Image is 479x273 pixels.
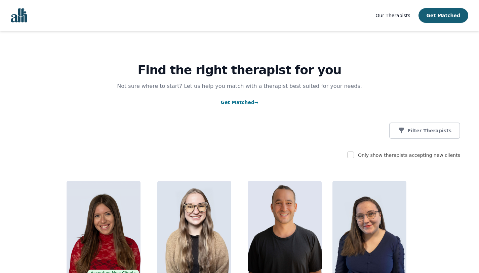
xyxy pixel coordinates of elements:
[375,13,410,18] span: Our Therapists
[358,152,460,158] label: Only show therapists accepting new clients
[111,82,369,90] p: Not sure where to start? Let us help you match with a therapist best suited for your needs.
[221,100,258,105] a: Get Matched
[375,11,410,20] a: Our Therapists
[389,123,460,139] button: Filter Therapists
[254,100,258,105] span: →
[19,63,460,77] h1: Find the right therapist for you
[11,8,27,23] img: alli logo
[407,127,451,134] p: Filter Therapists
[418,8,468,23] button: Get Matched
